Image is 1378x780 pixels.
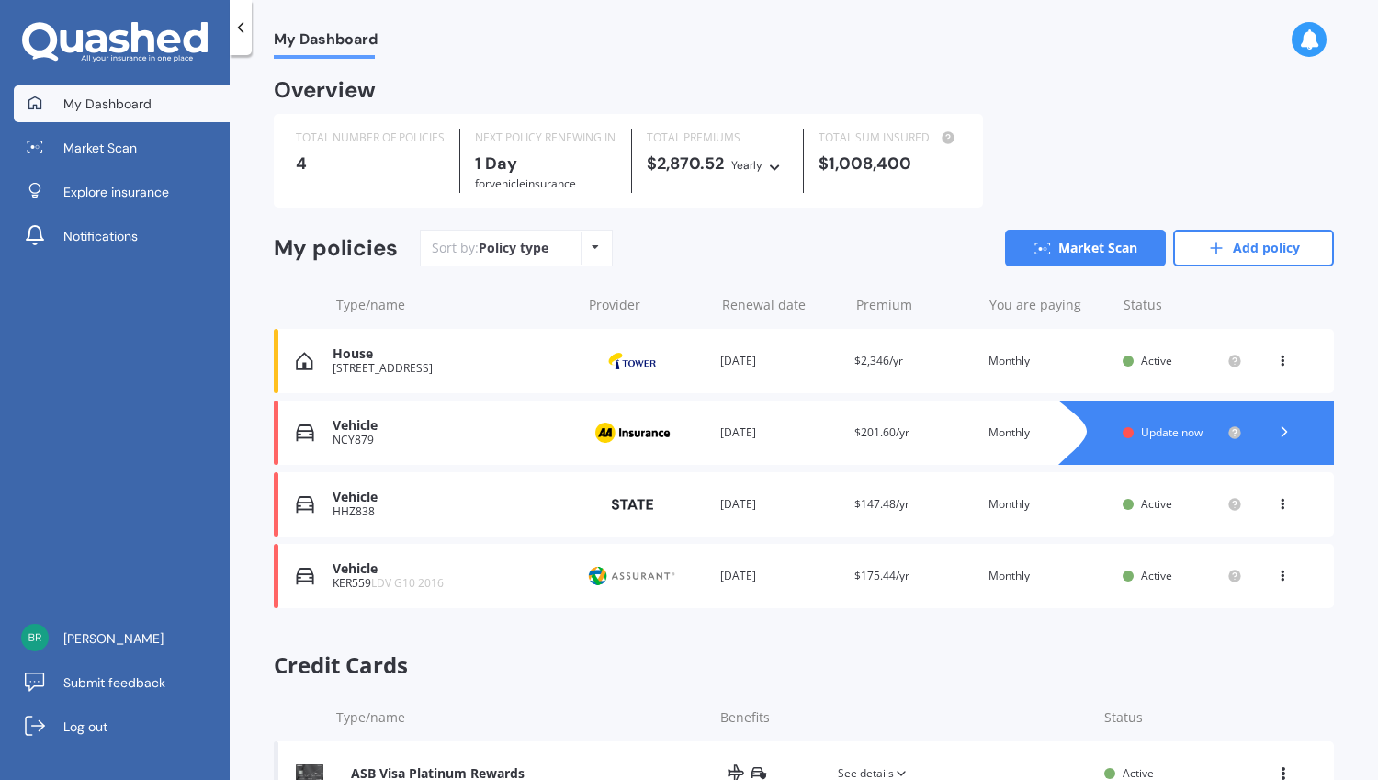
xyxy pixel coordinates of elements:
[1124,296,1242,314] div: Status
[333,362,571,375] div: [STREET_ADDRESS]
[14,664,230,701] a: Submit feedback
[14,620,230,657] a: [PERSON_NAME]
[1005,230,1166,266] a: Market Scan
[1141,353,1172,368] span: Active
[988,567,1108,585] div: Monthly
[336,296,574,314] div: Type/name
[296,567,314,585] img: Vehicle
[819,129,960,147] div: TOTAL SUM INSURED
[586,415,678,450] img: AA
[988,352,1108,370] div: Monthly
[854,568,909,583] span: $175.44/yr
[586,488,678,521] img: State
[274,235,398,262] div: My policies
[1141,424,1203,440] span: Update now
[720,424,840,442] div: [DATE]
[856,296,975,314] div: Premium
[819,154,960,173] div: $1,008,400
[988,424,1108,442] div: Monthly
[479,239,548,257] div: Policy type
[14,708,230,745] a: Log out
[988,495,1108,514] div: Monthly
[1104,708,1242,727] div: Status
[333,434,571,447] div: NCY879
[63,227,138,245] span: Notifications
[475,129,616,147] div: NEXT POLICY RENEWING IN
[296,154,445,173] div: 4
[296,424,314,442] img: Vehicle
[274,81,376,99] div: Overview
[274,652,1334,679] span: Credit Cards
[854,496,909,512] span: $147.48/yr
[647,129,788,147] div: TOTAL PREMIUMS
[63,95,152,113] span: My Dashboard
[274,30,378,55] span: My Dashboard
[475,153,517,175] b: 1 Day
[1141,496,1172,512] span: Active
[720,567,840,585] div: [DATE]
[720,495,840,514] div: [DATE]
[296,352,313,370] img: House
[731,156,762,175] div: Yearly
[63,629,164,648] span: [PERSON_NAME]
[854,424,909,440] span: $201.60/yr
[722,296,841,314] div: Renewal date
[720,708,1090,727] div: Benefits
[14,218,230,254] a: Notifications
[63,139,137,157] span: Market Scan
[586,559,678,593] img: Protecta
[333,418,571,434] div: Vehicle
[14,130,230,166] a: Market Scan
[1173,230,1334,266] a: Add policy
[14,85,230,122] a: My Dashboard
[720,352,840,370] div: [DATE]
[336,708,706,727] div: Type/name
[333,490,571,505] div: Vehicle
[333,505,571,518] div: HHZ838
[1141,568,1172,583] span: Active
[14,174,230,210] a: Explore insurance
[296,129,445,147] div: TOTAL NUMBER OF POLICIES
[589,296,707,314] div: Provider
[21,624,49,651] img: e9684ef7c0d8314a985fa9daf4b12528
[63,183,169,201] span: Explore insurance
[586,344,678,379] img: Tower
[432,239,548,257] div: Sort by:
[989,296,1108,314] div: You are paying
[854,353,903,368] span: $2,346/yr
[475,175,576,191] span: for Vehicle insurance
[333,346,571,362] div: House
[333,561,571,577] div: Vehicle
[296,495,314,514] img: Vehicle
[333,577,571,590] div: KER559
[647,154,788,175] div: $2,870.52
[371,575,444,591] span: LDV G10 2016
[63,718,107,736] span: Log out
[63,673,165,692] span: Submit feedback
